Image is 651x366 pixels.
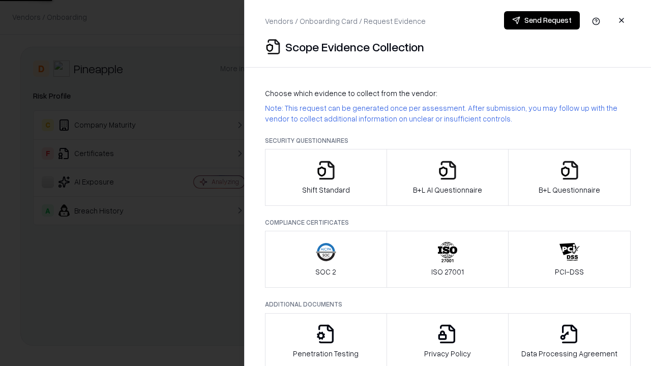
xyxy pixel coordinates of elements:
button: PCI-DSS [508,231,631,288]
p: Shift Standard [302,185,350,195]
button: SOC 2 [265,231,387,288]
p: Security Questionnaires [265,136,631,145]
p: ISO 27001 [431,266,464,277]
p: B+L Questionnaire [539,185,600,195]
p: PCI-DSS [555,266,584,277]
p: Scope Evidence Collection [285,39,424,55]
p: Vendors / Onboarding Card / Request Evidence [265,16,426,26]
p: Note: This request can be generated once per assessment. After submission, you may follow up with... [265,103,631,124]
button: B+L AI Questionnaire [387,149,509,206]
button: Send Request [504,11,580,29]
p: Compliance Certificates [265,218,631,227]
p: SOC 2 [315,266,336,277]
p: Additional Documents [265,300,631,309]
button: Shift Standard [265,149,387,206]
p: Choose which evidence to collect from the vendor: [265,88,631,99]
button: B+L Questionnaire [508,149,631,206]
button: ISO 27001 [387,231,509,288]
p: Penetration Testing [293,348,359,359]
p: Data Processing Agreement [521,348,617,359]
p: B+L AI Questionnaire [413,185,482,195]
p: Privacy Policy [424,348,471,359]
